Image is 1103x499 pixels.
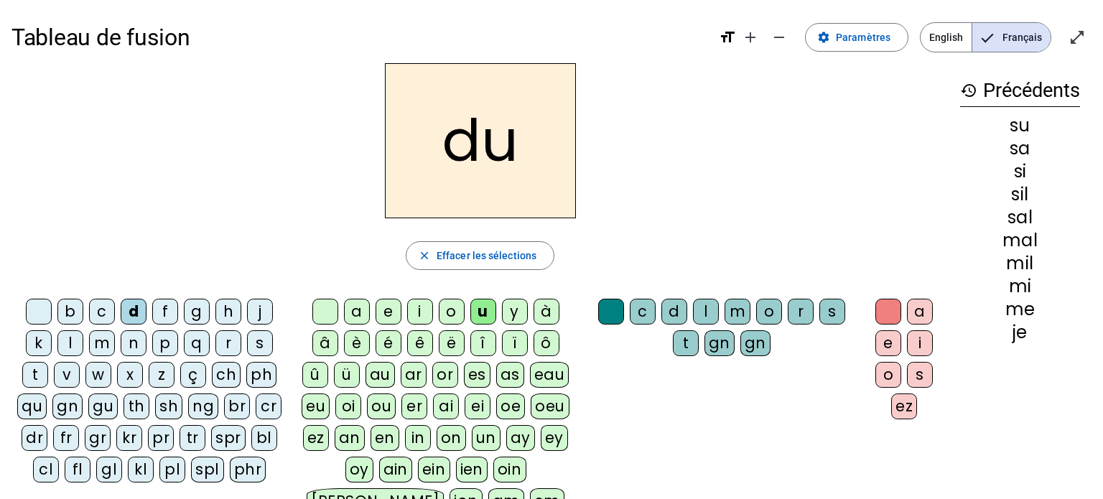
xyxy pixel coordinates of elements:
div: th [124,393,149,419]
div: n [121,330,146,356]
div: oeu [531,393,569,419]
div: ü [334,362,360,388]
div: si [960,163,1080,180]
div: j [247,299,273,325]
div: s [819,299,845,325]
div: o [756,299,782,325]
div: su [960,117,1080,134]
div: mi [960,278,1080,295]
div: ç [180,362,206,388]
div: p [152,330,178,356]
mat-button-toggle-group: Language selection [920,22,1051,52]
div: o [875,362,901,388]
div: t [673,330,699,356]
div: g [184,299,210,325]
div: er [401,393,427,419]
div: tr [180,425,205,451]
button: Diminuer la taille de la police [765,23,793,52]
div: o [439,299,465,325]
div: ain [379,457,413,482]
div: ez [891,393,917,419]
mat-icon: add [742,29,759,46]
div: cl [33,457,59,482]
div: ien [456,457,488,482]
div: un [472,425,501,451]
div: d [121,299,146,325]
div: è [344,330,370,356]
div: phr [230,457,266,482]
div: ey [541,425,568,451]
div: à [534,299,559,325]
button: Paramètres [805,23,908,52]
button: Effacer les sélections [406,241,554,270]
div: e [376,299,401,325]
div: kr [116,425,142,451]
div: e [875,330,901,356]
div: r [215,330,241,356]
div: sh [155,393,182,419]
div: spr [211,425,246,451]
div: î [470,330,496,356]
div: ein [418,457,450,482]
div: ei [465,393,490,419]
div: ez [303,425,329,451]
h2: du [385,63,576,218]
div: mal [960,232,1080,249]
div: qu [17,393,47,419]
div: br [224,393,250,419]
div: gn [704,330,735,356]
div: ou [367,393,396,419]
div: s [907,362,933,388]
div: ai [433,393,459,419]
div: m [725,299,750,325]
h3: Précédents [960,75,1080,107]
div: é [376,330,401,356]
mat-icon: settings [817,31,830,44]
div: me [960,301,1080,318]
div: y [502,299,528,325]
div: c [630,299,656,325]
div: m [89,330,115,356]
div: ï [502,330,528,356]
div: sal [960,209,1080,226]
mat-icon: close [418,249,431,262]
div: gu [88,393,118,419]
div: t [22,362,48,388]
div: gl [96,457,122,482]
div: f [152,299,178,325]
div: an [335,425,365,451]
div: as [496,362,524,388]
div: ph [246,362,276,388]
div: a [344,299,370,325]
div: fl [65,457,90,482]
div: l [57,330,83,356]
div: dr [22,425,47,451]
div: sa [960,140,1080,157]
div: bl [251,425,277,451]
div: a [907,299,933,325]
mat-icon: history [960,82,977,99]
div: cr [256,393,281,419]
div: au [366,362,395,388]
div: v [54,362,80,388]
div: k [26,330,52,356]
div: d [661,299,687,325]
span: Paramètres [836,29,890,46]
div: r [788,299,814,325]
div: oe [496,393,525,419]
div: pr [148,425,174,451]
div: sil [960,186,1080,203]
div: z [149,362,174,388]
div: x [117,362,143,388]
mat-icon: format_size [719,29,736,46]
div: ng [188,393,218,419]
span: Effacer les sélections [437,247,536,264]
div: fr [53,425,79,451]
div: l [693,299,719,325]
mat-icon: open_in_full [1069,29,1086,46]
div: c [89,299,115,325]
h1: Tableau de fusion [11,14,707,60]
button: Entrer en plein écran [1063,23,1092,52]
div: or [432,362,458,388]
div: û [302,362,328,388]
